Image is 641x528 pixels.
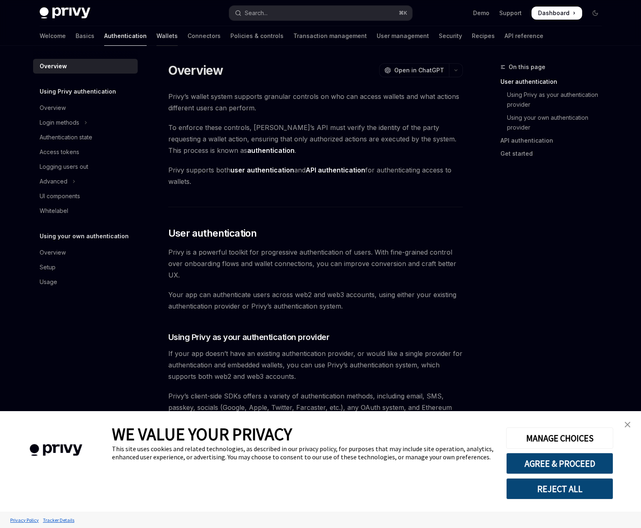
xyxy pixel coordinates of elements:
span: Open in ChatGPT [394,66,444,74]
a: Recipes [472,26,495,46]
a: User authentication [500,75,608,88]
a: Setup [33,260,138,275]
button: AGREE & PROCEED [506,453,613,474]
strong: user authentication [230,166,294,174]
div: UI components [40,191,80,201]
a: Overview [33,245,138,260]
a: Policies & controls [230,26,284,46]
div: Logging users out [40,162,88,172]
h1: Overview [168,63,223,78]
strong: authentication [247,146,295,154]
a: API authentication [500,134,608,147]
a: Access tokens [33,145,138,159]
a: Using your own authentication provider [500,111,608,134]
button: REJECT ALL [506,478,613,499]
span: WE VALUE YOUR PRIVACY [112,423,292,445]
div: Authentication state [40,132,92,142]
div: Overview [40,61,67,71]
div: Usage [40,277,57,287]
div: Login methods [40,118,79,128]
span: Privy’s wallet system supports granular controls on who can access wallets and what actions diffe... [168,91,463,114]
span: Dashboard [538,9,570,17]
a: Usage [33,275,138,289]
div: Setup [40,262,56,272]
button: MANAGE CHOICES [506,427,613,449]
span: Your app can authenticate users across web2 and web3 accounts, using either your existing authent... [168,289,463,312]
a: Demo [473,9,489,17]
a: Basics [76,26,94,46]
a: Whitelabel [33,204,138,218]
span: Privy’s client-side SDKs offers a variety of authentication methods, including email, SMS, passke... [168,390,463,425]
button: Toggle Login methods section [33,115,138,130]
img: company logo [12,432,100,468]
div: Whitelabel [40,206,68,216]
div: Advanced [40,177,67,186]
a: Tracker Details [41,513,76,527]
a: User management [377,26,429,46]
span: Using Privy as your authentication provider [168,331,330,343]
button: Open in ChatGPT [379,63,449,77]
a: Overview [33,101,138,115]
a: Wallets [156,26,178,46]
img: close banner [625,422,630,427]
span: If your app doesn’t have an existing authentication provider, or would like a single provider for... [168,348,463,382]
button: Toggle Advanced section [33,174,138,189]
a: UI components [33,189,138,204]
a: Using Privy as your authentication provider [500,88,608,111]
h5: Using Privy authentication [40,87,116,96]
a: API reference [505,26,543,46]
button: Open search [229,6,412,20]
img: dark logo [40,7,90,19]
span: Privy supports both and for authenticating access to wallets. [168,164,463,187]
a: Privacy Policy [8,513,41,527]
a: Get started [500,147,608,160]
a: Support [499,9,522,17]
div: Access tokens [40,147,79,157]
div: This site uses cookies and related technologies, as described in our privacy policy, for purposes... [112,445,494,461]
button: Toggle dark mode [589,7,602,20]
a: Authentication [104,26,147,46]
a: Logging users out [33,159,138,174]
a: Welcome [40,26,66,46]
span: ⌘ K [399,10,407,16]
span: Privy is a powerful toolkit for progressive authentication of users. With fine-grained control ov... [168,246,463,281]
div: Search... [245,8,268,18]
a: Authentication state [33,130,138,145]
a: Connectors [188,26,221,46]
a: Dashboard [532,7,582,20]
a: close banner [619,416,636,433]
a: Security [439,26,462,46]
div: Overview [40,103,66,113]
a: Overview [33,59,138,74]
h5: Using your own authentication [40,231,129,241]
div: Overview [40,248,66,257]
a: Transaction management [293,26,367,46]
span: User authentication [168,227,257,240]
strong: API authentication [306,166,365,174]
span: To enforce these controls, [PERSON_NAME]’s API must verify the identity of the party requesting a... [168,122,463,156]
span: On this page [509,62,545,72]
